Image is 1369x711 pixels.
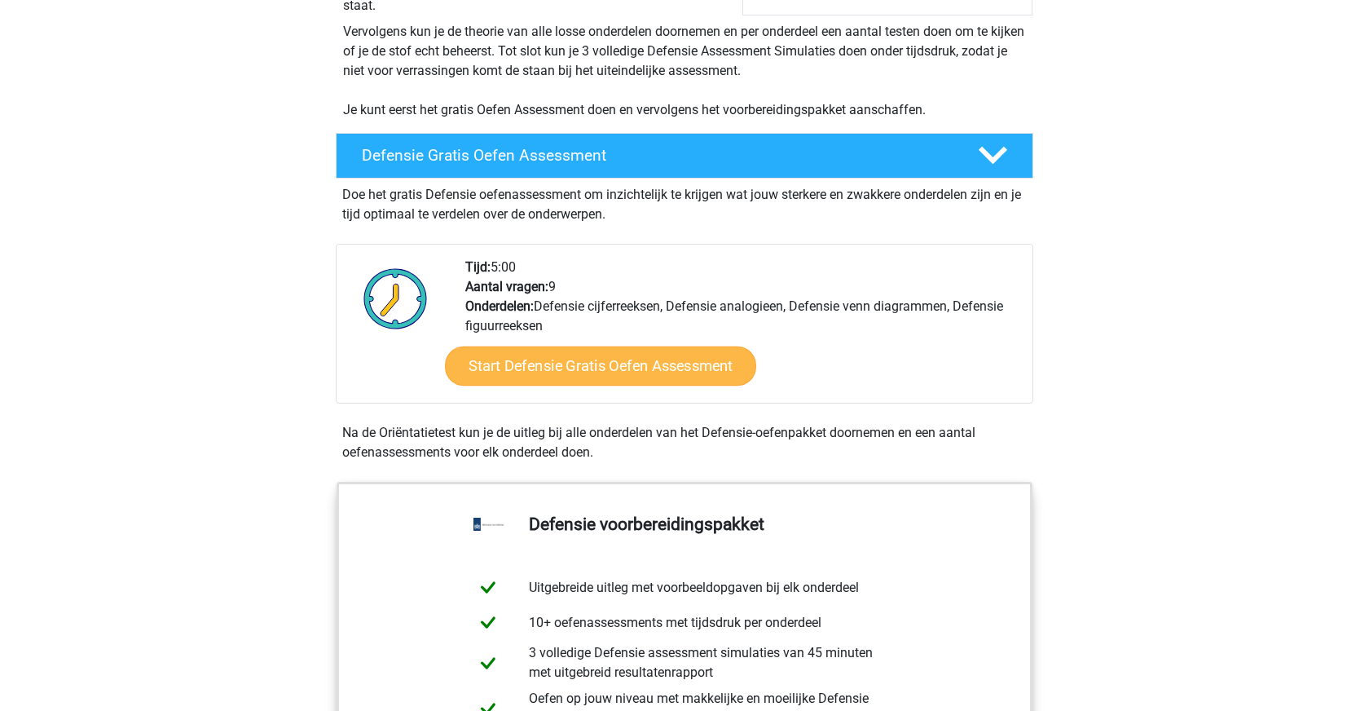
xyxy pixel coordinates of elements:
div: Doe het gratis Defensie oefenassessment om inzichtelijk te krijgen wat jouw sterkere en zwakkere ... [336,179,1033,224]
b: Tijd: [465,259,491,275]
h4: Defensie Gratis Oefen Assessment [362,146,952,165]
div: Vervolgens kun je de theorie van alle losse onderdelen doornemen en per onderdeel een aantal test... [337,22,1032,120]
b: Aantal vragen: [465,279,548,294]
b: Onderdelen: [465,298,534,314]
div: 5:00 9 Defensie cijferreeksen, Defensie analogieen, Defensie venn diagrammen, Defensie figuurreeksen [453,258,1032,403]
img: Klok [354,258,437,339]
div: Na de Oriëntatietest kun je de uitleg bij alle onderdelen van het Defensie-oefenpakket doornemen ... [336,423,1033,462]
a: Start Defensie Gratis Oefen Assessment [445,347,756,386]
a: Defensie Gratis Oefen Assessment [329,133,1040,179]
